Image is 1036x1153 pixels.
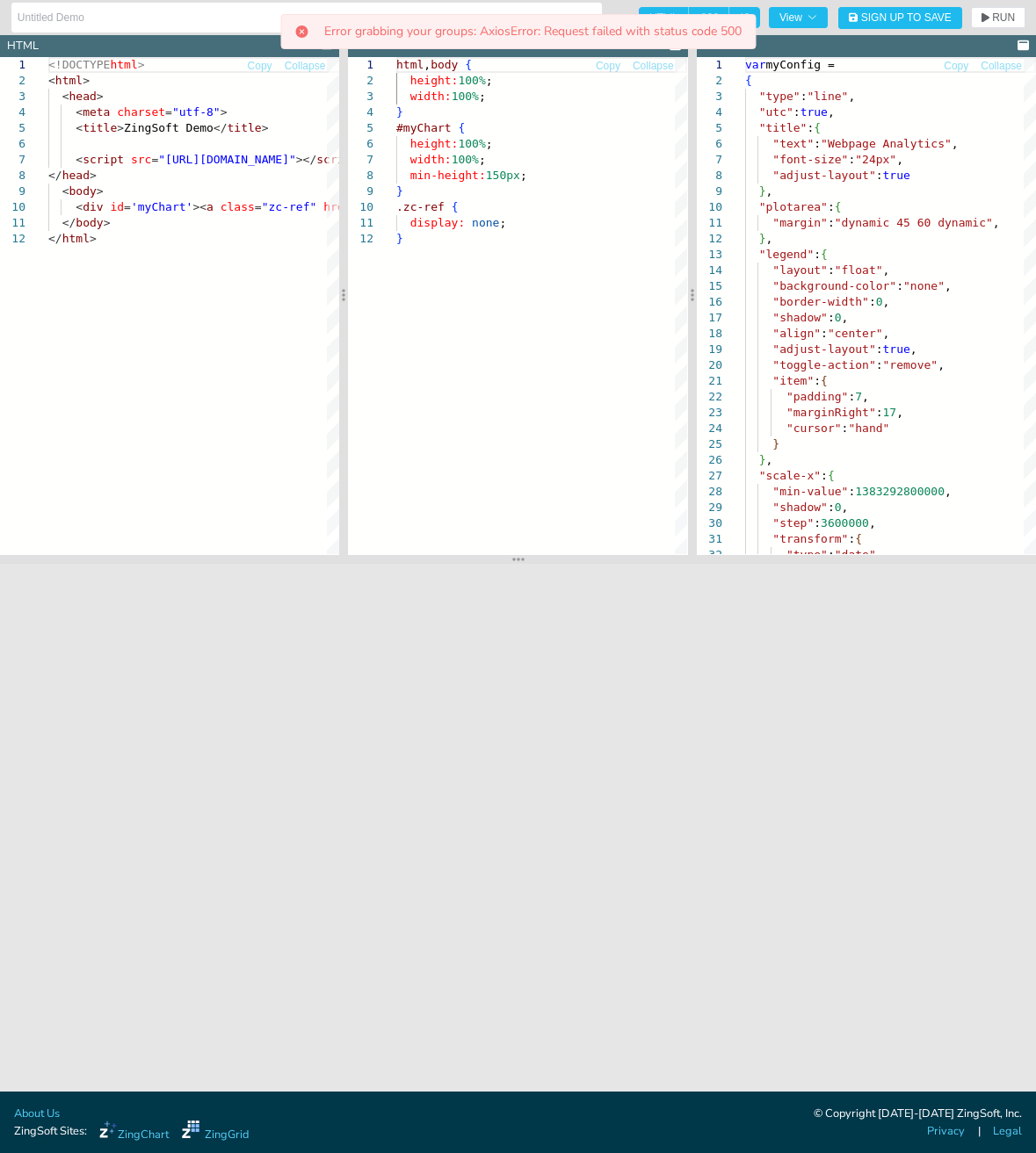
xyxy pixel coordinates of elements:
span: src [131,153,151,166]
a: Privacy [927,1123,965,1140]
span: "shadow" [772,311,828,324]
span: "date" [834,548,875,561]
button: Collapse [980,58,1023,75]
div: 1 [697,57,722,73]
div: 23 [697,405,722,421]
span: , [896,406,903,419]
div: 10 [697,199,722,215]
span: | [978,1123,981,1140]
div: © Copyright [DATE]-[DATE] ZingSoft, Inc. [814,1106,1022,1123]
div: checkbox-group [639,7,760,28]
span: script [83,153,124,166]
div: 18 [697,326,722,342]
span: , [896,153,903,166]
span: < [48,74,55,87]
span: = [165,105,172,119]
span: "toggle-action" [772,358,875,371]
span: } [772,437,779,450]
button: Copy [247,58,273,75]
span: "plotarea" [758,200,827,213]
div: 26 [697,452,722,468]
div: 12 [348,231,373,247]
span: "line" [807,90,848,103]
input: Untitled Demo [18,4,596,32]
span: HTML [639,7,689,28]
span: { [459,121,466,134]
span: Copy [248,61,272,71]
span: height: [410,137,459,150]
span: : [821,469,828,482]
span: : [875,169,882,182]
span: 'myChart' [131,200,192,213]
span: ZingSoft Demo [124,121,214,134]
span: } [758,453,765,466]
span: : [800,90,807,103]
span: > [90,169,97,182]
span: head [62,169,90,182]
button: Collapse [284,58,327,75]
span: "none" [903,279,945,292]
span: </ [48,232,62,245]
span: ></ [296,153,316,166]
span: 0 [834,311,841,324]
span: "type" [786,548,828,561]
span: script [316,153,358,166]
div: 29 [697,500,722,515]
span: "align" [772,327,821,340]
span: , [945,485,952,498]
span: , [848,90,855,103]
span: "24px" [855,153,896,166]
span: "border-width" [772,295,869,308]
div: 11 [697,215,722,231]
div: 3 [697,89,722,104]
span: "step" [772,516,814,530]
span: .zc-ref [396,200,445,213]
span: : [793,105,800,119]
span: 1383292800000 [855,485,945,498]
span: 0 [834,501,841,514]
span: "utc" [758,105,793,119]
span: : [814,248,821,261]
div: 32 [697,547,722,563]
div: 20 [697,357,722,373]
span: true [882,342,909,356]
span: : [821,327,828,340]
span: , [951,137,958,150]
div: 24 [697,421,722,436]
span: { [821,248,828,261]
span: Sign Up to Save [861,12,952,23]
div: 31 [697,531,722,547]
span: : [848,532,855,545]
span: : [875,358,882,371]
span: html [62,232,90,245]
span: "adjust-layout" [772,169,875,182]
span: "shadow" [772,501,828,514]
button: Copy [595,58,621,75]
span: id [110,200,124,213]
span: ; [479,153,486,166]
span: "background-color" [772,279,896,292]
span: "cursor" [786,422,842,435]
span: > [221,105,228,119]
span: meta [83,105,110,119]
span: "utf-8" [172,105,221,119]
div: JS [704,38,714,54]
div: 3 [348,89,373,104]
span: Collapse [285,61,326,71]
span: , [862,390,869,403]
a: About Us [14,1106,60,1122]
span: > [90,232,97,245]
span: : [828,311,835,324]
span: ; [486,137,493,150]
a: ZingGrid [182,1121,249,1143]
span: : [848,390,855,403]
span: } [758,184,765,198]
span: > [97,184,104,198]
span: "remove" [882,358,938,371]
span: , [882,263,889,277]
div: 30 [697,515,722,531]
span: < [76,153,83,166]
span: = [255,200,262,213]
div: 8 [348,168,373,184]
span: #myChart [396,121,452,134]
